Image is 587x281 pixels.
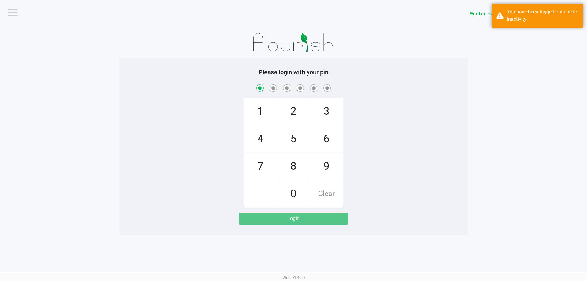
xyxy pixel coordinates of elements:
span: Web: v1.40.0 [282,275,305,280]
span: Winter Haven WC [470,10,526,17]
span: 6 [310,125,343,152]
span: 4 [244,125,277,152]
div: You have been logged out due to inactivity [507,8,579,23]
span: 9 [310,153,343,180]
h5: Please login with your pin [124,68,463,76]
span: 5 [277,125,310,152]
span: 1 [244,98,277,125]
span: 7 [244,153,277,180]
span: 0 [277,180,310,207]
span: 2 [277,98,310,125]
span: 3 [310,98,343,125]
span: Clear [310,180,343,207]
span: 8 [277,153,310,180]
